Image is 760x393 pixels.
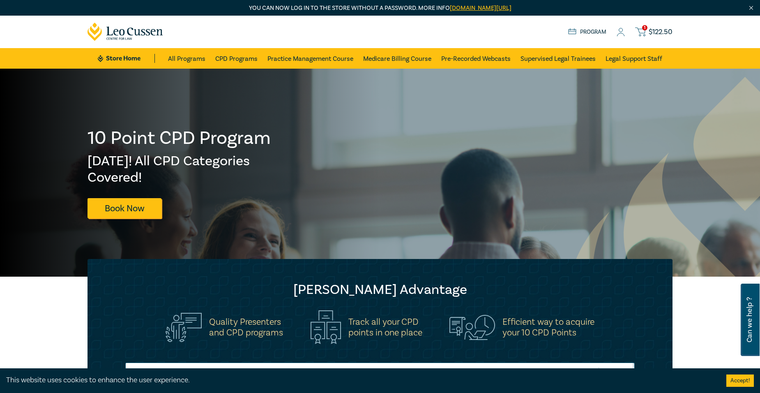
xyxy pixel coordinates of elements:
[6,375,714,386] div: This website uses cookies to enhance the user experience.
[748,5,755,12] img: Close
[746,289,753,351] span: Can we help ?
[267,48,353,69] a: Practice Management Course
[348,317,422,338] h5: Track all your CPD points in one place
[606,48,662,69] a: Legal Support Staff
[215,48,258,69] a: CPD Programs
[568,28,606,37] a: Program
[726,375,754,387] button: Accept cookies
[642,25,647,30] span: 1
[311,310,341,344] img: Track all your CPD<br>points in one place
[649,28,672,37] span: $ 122.50
[209,317,283,338] h5: Quality Presenters and CPD programs
[450,4,511,12] a: [DOMAIN_NAME][URL]
[520,48,596,69] a: Supervised Legal Trainees
[363,48,431,69] a: Medicare Billing Course
[88,198,161,218] a: Book Now
[166,313,202,342] img: Quality Presenters<br>and CPD programs
[449,315,495,340] img: Efficient way to acquire<br>your 10 CPD Points
[88,153,272,186] h2: [DATE]! All CPD Categories Covered!
[502,317,594,338] h5: Efficient way to acquire your 10 CPD Points
[441,48,511,69] a: Pre-Recorded Webcasts
[88,4,672,13] p: You can now log in to the store without a password. More info
[104,282,656,298] h2: [PERSON_NAME] Advantage
[88,127,272,149] h1: 10 Point CPD Program
[98,54,155,63] a: Store Home
[168,48,205,69] a: All Programs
